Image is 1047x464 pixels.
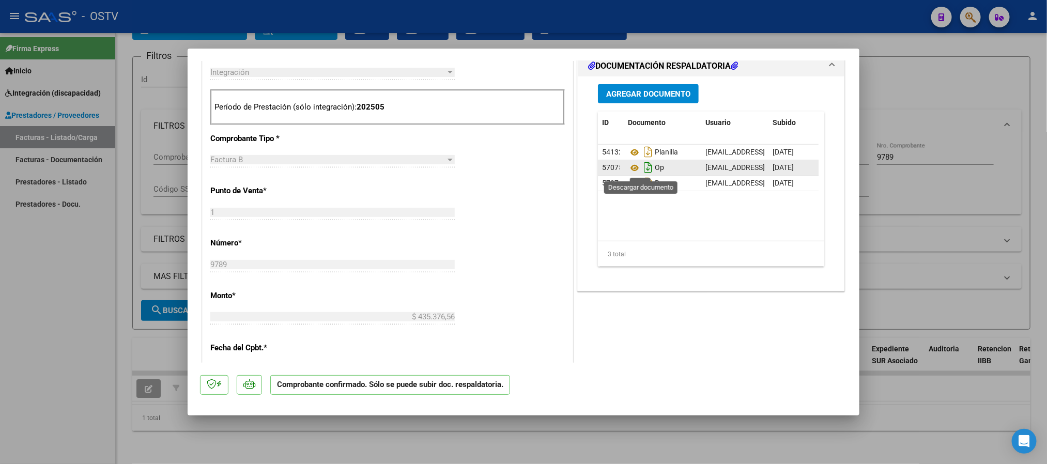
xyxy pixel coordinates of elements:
[1012,429,1037,454] div: Open Intercom Messenger
[578,56,844,76] mat-expansion-panel-header: DOCUMENTACIÓN RESPALDATORIA
[705,148,881,156] span: [EMAIL_ADDRESS][DOMAIN_NAME] - [PERSON_NAME]
[628,148,678,157] span: Planilla
[210,342,317,354] p: Fecha del Cpbt.
[641,144,655,160] i: Descargar documento
[210,68,249,77] span: Integración
[357,102,384,112] strong: 202505
[598,84,699,103] button: Agregar Documento
[628,164,664,172] span: Op
[602,163,623,172] span: 57075
[628,118,666,127] span: Documento
[210,155,243,164] span: Factura B
[210,290,317,302] p: Monto
[214,101,561,113] p: Período de Prestación (sólo integración):
[773,163,794,172] span: [DATE]
[705,118,731,127] span: Usuario
[598,241,824,267] div: 3 total
[773,148,794,156] span: [DATE]
[641,175,655,191] i: Descargar documento
[210,237,317,249] p: Número
[578,76,844,291] div: DOCUMENTACIÓN RESPALDATORIA
[628,179,672,188] span: Pago
[210,133,317,145] p: Comprobante Tipo *
[641,159,655,176] i: Descargar documento
[210,185,317,197] p: Punto de Venta
[624,112,701,134] datatable-header-cell: Documento
[768,112,820,134] datatable-header-cell: Subido
[602,179,623,187] span: 57076
[602,118,609,127] span: ID
[270,375,510,395] p: Comprobante confirmado. Sólo se puede subir doc. respaldatoria.
[598,112,624,134] datatable-header-cell: ID
[588,60,738,72] h1: DOCUMENTACIÓN RESPALDATORIA
[606,89,690,99] span: Agregar Documento
[701,112,768,134] datatable-header-cell: Usuario
[705,179,881,187] span: [EMAIL_ADDRESS][DOMAIN_NAME] - [PERSON_NAME]
[705,163,881,172] span: [EMAIL_ADDRESS][DOMAIN_NAME] - [PERSON_NAME]
[773,118,796,127] span: Subido
[773,179,794,187] span: [DATE]
[602,148,623,156] span: 54132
